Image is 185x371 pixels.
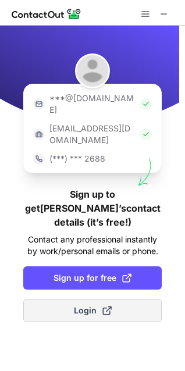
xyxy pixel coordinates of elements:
[23,234,162,257] p: Contact any professional instantly by work/personal emails or phone.
[74,305,112,316] span: Login
[33,98,45,110] img: https://contactout.com/extension/app/static/media/login-email-icon.f64bce713bb5cd1896fef81aa7b14a...
[75,53,110,88] img: Apaksh Gupta
[140,98,152,110] img: Check Icon
[33,129,45,140] img: https://contactout.com/extension/app/static/media/login-work-icon.638a5007170bc45168077fde17b29a1...
[140,129,152,140] img: Check Icon
[49,123,136,146] p: [EMAIL_ADDRESS][DOMAIN_NAME]
[23,266,162,290] button: Sign up for free
[54,272,131,284] span: Sign up for free
[23,187,162,229] h1: Sign up to get [PERSON_NAME]’s contact details (it’s free!)
[49,92,136,116] p: ***@[DOMAIN_NAME]
[12,7,81,21] img: ContactOut v5.3.10
[33,153,45,165] img: https://contactout.com/extension/app/static/media/login-phone-icon.bacfcb865e29de816d437549d7f4cb...
[23,299,162,322] button: Login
